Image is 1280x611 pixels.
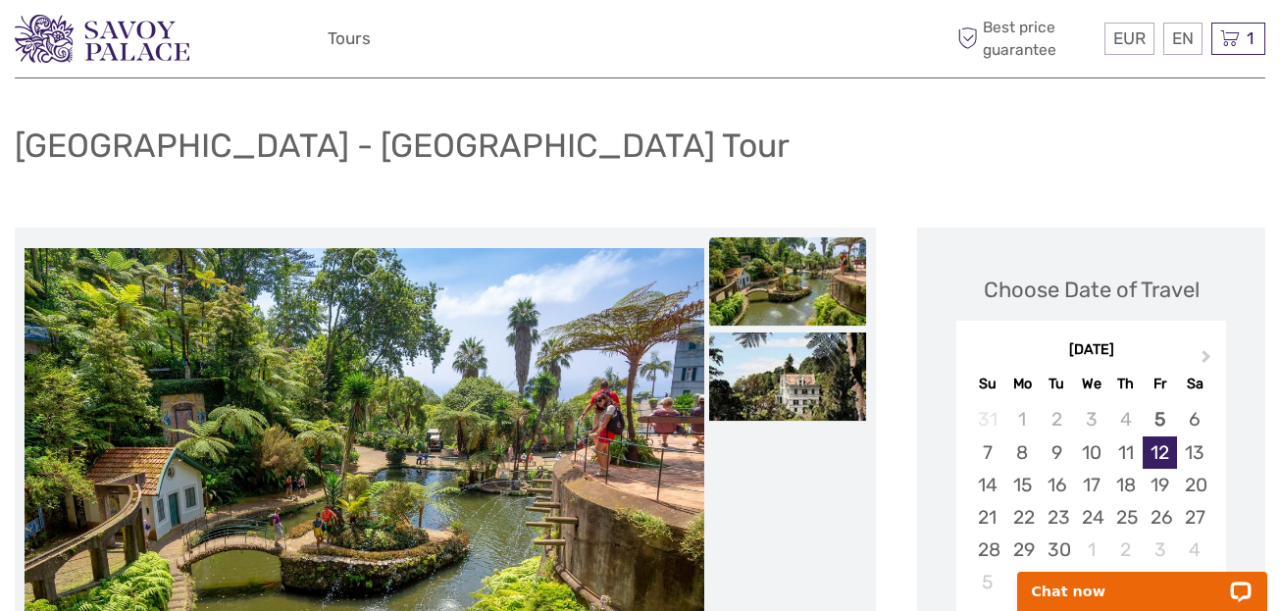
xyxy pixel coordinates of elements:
div: We [1074,371,1108,397]
div: Choose Thursday, September 25th, 2025 [1108,501,1143,534]
div: Su [970,371,1004,397]
div: Choose Tuesday, September 9th, 2025 [1040,436,1074,469]
div: Choose Saturday, September 20th, 2025 [1177,469,1211,501]
div: Tu [1040,371,1074,397]
div: Not available Wednesday, September 3rd, 2025 [1074,403,1108,435]
div: Choose Tuesday, September 23rd, 2025 [1040,501,1074,534]
div: Choose Monday, September 22nd, 2025 [1005,501,1040,534]
div: Choose Wednesday, September 24th, 2025 [1074,501,1108,534]
img: 9317aaf4d7384b55b78a2f1f8401853c_slider_thumbnail.jpg [709,332,866,421]
div: Not available Monday, September 1st, 2025 [1005,403,1040,435]
div: Choose Saturday, September 6th, 2025 [1177,403,1211,435]
div: Choose Sunday, September 14th, 2025 [970,469,1004,501]
div: Choose Sunday, September 7th, 2025 [970,436,1004,469]
div: Choose Friday, September 5th, 2025 [1143,403,1177,435]
button: Next Month [1193,345,1224,377]
div: Choose Saturday, September 27th, 2025 [1177,501,1211,534]
div: Choose Sunday, October 5th, 2025 [970,566,1004,598]
div: Choose Friday, September 12th, 2025 [1143,436,1177,469]
div: Choose Saturday, October 4th, 2025 [1177,534,1211,566]
div: Not available Tuesday, September 2nd, 2025 [1040,403,1074,435]
div: Choose Friday, September 26th, 2025 [1143,501,1177,534]
div: Choose Tuesday, September 30th, 2025 [1040,534,1074,566]
div: Choose Friday, September 19th, 2025 [1143,469,1177,501]
div: Choose Tuesday, September 16th, 2025 [1040,469,1074,501]
div: Not available Sunday, August 31st, 2025 [970,403,1004,435]
span: 1 [1244,28,1256,48]
img: 3279-876b4492-ee62-4c61-8ef8-acb0a8f63b96_logo_small.png [15,15,189,63]
span: EUR [1113,28,1146,48]
div: Choose Friday, October 3rd, 2025 [1143,534,1177,566]
div: Fr [1143,371,1177,397]
div: Th [1108,371,1143,397]
div: Choose Thursday, September 11th, 2025 [1108,436,1143,469]
div: Choose Monday, September 15th, 2025 [1005,469,1040,501]
div: Choose Wednesday, September 17th, 2025 [1074,469,1108,501]
div: Sa [1177,371,1211,397]
a: Tours [328,25,371,53]
div: [DATE] [956,340,1226,361]
img: 857f95ebcb6d479490e92631dc9dacda_slider_thumbnail.jpg [709,237,866,326]
span: Best price guarantee [952,17,1100,60]
div: Choose Saturday, September 13th, 2025 [1177,436,1211,469]
div: Choose Wednesday, October 1st, 2025 [1074,534,1108,566]
div: EN [1163,23,1203,55]
div: Choose Monday, September 8th, 2025 [1005,436,1040,469]
div: Choose Wednesday, September 10th, 2025 [1074,436,1108,469]
h1: [GEOGRAPHIC_DATA] - [GEOGRAPHIC_DATA] Tour [15,126,790,166]
iframe: LiveChat chat widget [1004,549,1280,611]
div: Choose Thursday, September 18th, 2025 [1108,469,1143,501]
div: Choose Sunday, September 28th, 2025 [970,534,1004,566]
div: Choose Sunday, September 21st, 2025 [970,501,1004,534]
div: Choose Thursday, October 2nd, 2025 [1108,534,1143,566]
div: Not available Thursday, September 4th, 2025 [1108,403,1143,435]
div: Choose Monday, September 29th, 2025 [1005,534,1040,566]
div: Mo [1005,371,1040,397]
div: Choose Date of Travel [984,275,1200,305]
div: month 2025-09 [962,403,1219,598]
